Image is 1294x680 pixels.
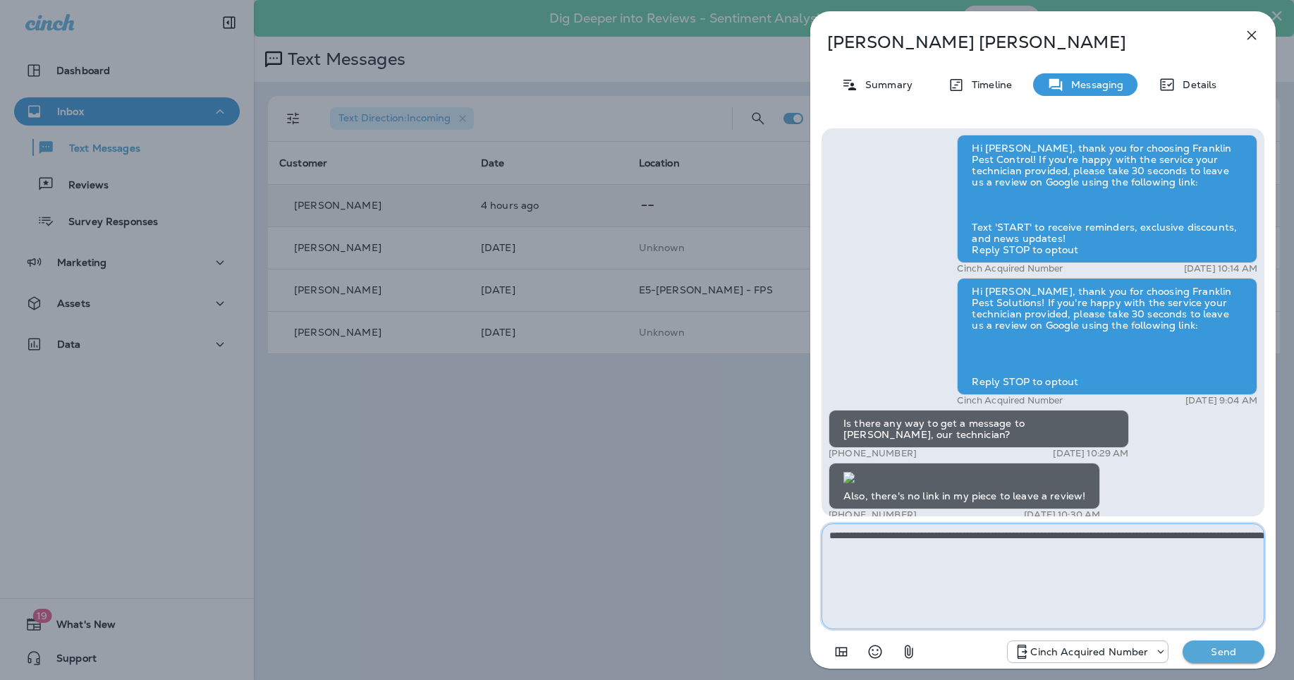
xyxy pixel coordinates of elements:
div: +1 (219) 356-2976 [1008,643,1168,660]
p: Cinch Acquired Number [1030,646,1148,657]
button: Send [1183,640,1264,663]
p: Cinch Acquired Number [957,395,1063,406]
p: [DATE] 10:29 AM [1053,448,1128,459]
button: Select an emoji [861,638,889,666]
p: [PHONE_NUMBER] [829,448,917,459]
div: Is there any way to get a message to [PERSON_NAME], our technician? [829,410,1129,448]
p: Cinch Acquired Number [957,263,1063,274]
p: [DATE] 10:14 AM [1184,263,1257,274]
img: twilio-download [843,472,855,483]
p: Messaging [1064,79,1123,90]
p: [PERSON_NAME] [PERSON_NAME] [827,32,1212,52]
p: [DATE] 9:04 AM [1185,395,1257,406]
p: Send [1194,645,1253,658]
p: Summary [858,79,912,90]
div: Hi [PERSON_NAME], thank you for choosing Franklin Pest Solutions! If you're happy with the servic... [957,278,1257,395]
button: Add in a premade template [827,638,855,666]
p: Details [1176,79,1216,90]
p: [DATE] 10:30 AM [1024,509,1100,521]
div: Also, there's no link in my piece to leave a review! [829,463,1100,509]
p: Timeline [965,79,1012,90]
div: Hi [PERSON_NAME], thank you for choosing Franklin Pest Control! If you're happy with the service ... [957,135,1257,263]
p: [PHONE_NUMBER] [829,509,917,521]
